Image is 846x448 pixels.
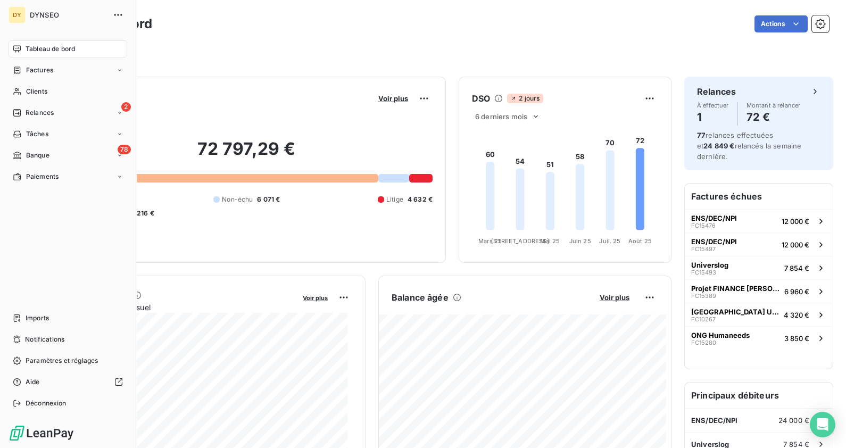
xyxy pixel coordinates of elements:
[507,94,543,103] span: 2 jours
[134,209,154,218] span: -216 €
[747,102,801,109] span: Montant à relancer
[754,15,808,32] button: Actions
[392,291,449,304] h6: Balance âgée
[697,102,729,109] span: À effectuer
[491,237,549,245] tspan: [STREET_ADDRESS]
[257,195,280,204] span: 6 071 €
[691,339,716,346] span: FC15280
[685,256,833,279] button: UniverslogFC154937 854 €
[685,184,833,209] h6: Factures échues
[685,326,833,350] button: ONG HumaneedsFC152803 850 €
[9,374,127,391] a: Aide
[9,83,127,100] a: Clients
[691,237,737,246] span: ENS/DEC/NPI
[222,195,253,204] span: Non-échu
[691,214,737,222] span: ENS/DEC/NPI
[121,102,131,112] span: 2
[691,269,716,276] span: FC15493
[540,237,560,245] tspan: Mai 25
[25,335,64,344] span: Notifications
[26,129,48,139] span: Tâches
[9,168,127,185] a: Paiements
[303,294,328,302] span: Voir plus
[26,172,59,181] span: Paiements
[9,40,127,57] a: Tableau de bord
[697,131,801,161] span: relances effectuées et relancés la semaine dernière.
[691,222,716,229] span: FC15476
[691,416,738,425] span: ENS/DEC/NPI
[596,293,633,302] button: Voir plus
[784,311,809,319] span: 4 320 €
[408,195,433,204] span: 4 632 €
[30,11,106,19] span: DYNSEO
[569,237,591,245] tspan: Juin 25
[9,104,127,121] a: 2Relances
[60,302,295,313] span: Chiffre d'affaires mensuel
[784,264,809,272] span: 7 854 €
[778,416,809,425] span: 24 000 €
[691,331,750,339] span: ONG Humaneeds
[375,94,411,103] button: Voir plus
[691,293,716,299] span: FC15389
[784,287,809,296] span: 6 960 €
[691,261,728,269] span: Universlog
[26,151,49,160] span: Banque
[60,138,433,170] h2: 72 797,29 €
[685,209,833,233] button: ENS/DEC/NPIFC1547612 000 €
[26,44,75,54] span: Tableau de bord
[26,399,67,408] span: Déconnexion
[697,131,706,139] span: 77
[475,112,527,121] span: 6 derniers mois
[691,246,716,252] span: FC15497
[747,109,801,126] h4: 72 €
[9,6,26,23] div: DY
[26,356,98,366] span: Paramètres et réglages
[472,92,490,105] h6: DSO
[118,145,131,154] span: 78
[26,108,54,118] span: Relances
[810,412,835,437] div: Open Intercom Messenger
[9,352,127,369] a: Paramètres et réglages
[9,147,127,164] a: 78Banque
[9,62,127,79] a: Factures
[697,85,736,98] h6: Relances
[9,310,127,327] a: Imports
[703,142,734,150] span: 24 849 €
[26,65,53,75] span: Factures
[685,233,833,256] button: ENS/DEC/NPIFC1549712 000 €
[691,284,780,293] span: Projet FINANCE [PERSON_NAME]
[26,87,47,96] span: Clients
[26,313,49,323] span: Imports
[386,195,403,204] span: Litige
[26,377,40,387] span: Aide
[691,308,779,316] span: [GEOGRAPHIC_DATA] UPEC
[782,217,809,226] span: 12 000 €
[9,126,127,143] a: Tâches
[782,240,809,249] span: 12 000 €
[685,303,833,326] button: [GEOGRAPHIC_DATA] UPECFC102674 320 €
[685,383,833,408] h6: Principaux débiteurs
[478,237,502,245] tspan: Mars 25
[599,237,620,245] tspan: Juil. 25
[600,293,629,302] span: Voir plus
[300,293,331,302] button: Voir plus
[697,109,729,126] h4: 1
[9,425,74,442] img: Logo LeanPay
[378,94,408,103] span: Voir plus
[628,237,652,245] tspan: Août 25
[685,279,833,303] button: Projet FINANCE [PERSON_NAME]FC153896 960 €
[691,316,716,322] span: FC10267
[784,334,809,343] span: 3 850 €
